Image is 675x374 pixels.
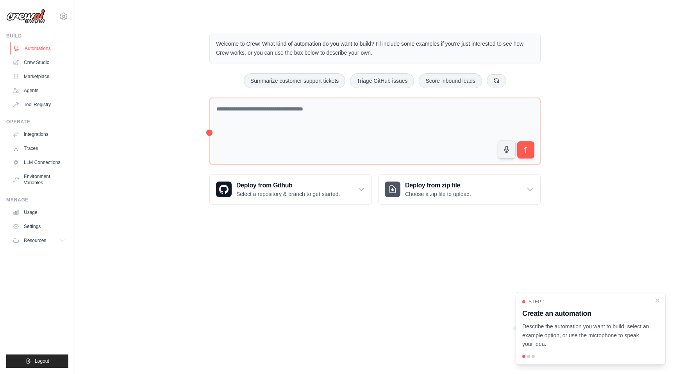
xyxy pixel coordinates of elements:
[405,181,471,190] h3: Deploy from zip file
[9,70,68,83] a: Marketplace
[529,299,545,305] span: Step 1
[9,234,68,247] button: Resources
[9,84,68,97] a: Agents
[9,170,68,189] a: Environment Variables
[6,119,68,125] div: Operate
[9,206,68,219] a: Usage
[236,190,340,198] p: Select a repository & branch to get started.
[419,73,482,88] button: Score inbound leads
[6,197,68,203] div: Manage
[6,33,68,39] div: Build
[9,56,68,69] a: Crew Studio
[236,181,340,190] h3: Deploy from Github
[9,142,68,155] a: Traces
[350,73,414,88] button: Triage GitHub issues
[522,308,650,319] h3: Create an automation
[636,337,675,374] iframe: Chat Widget
[24,237,46,244] span: Resources
[6,354,68,368] button: Logout
[405,190,471,198] p: Choose a zip file to upload.
[6,9,45,24] img: Logo
[9,156,68,169] a: LLM Connections
[522,322,650,349] p: Describe the automation you want to build, select an example option, or use the microphone to spe...
[9,128,68,141] a: Integrations
[244,73,345,88] button: Summarize customer support tickets
[9,220,68,233] a: Settings
[10,42,69,55] a: Automations
[9,98,68,111] a: Tool Registry
[216,39,534,57] p: Welcome to Crew! What kind of automation do you want to build? I'll include some examples if you'...
[654,297,661,303] button: Close walkthrough
[35,358,49,364] span: Logout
